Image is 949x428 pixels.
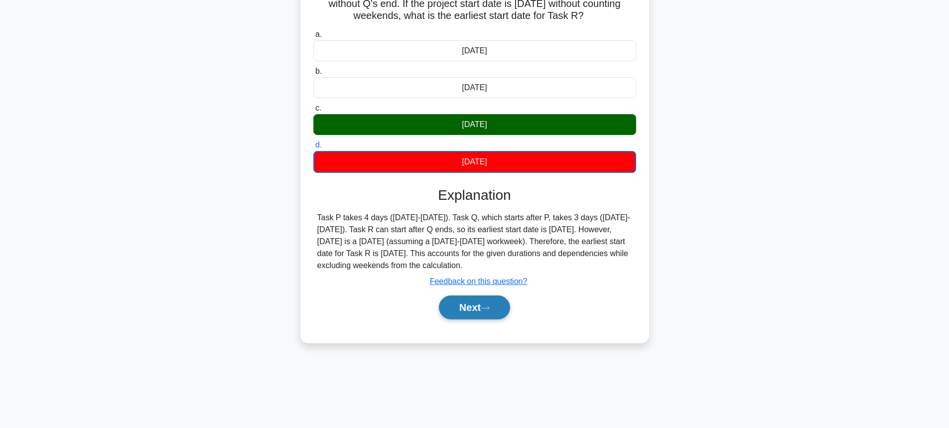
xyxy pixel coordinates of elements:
[315,141,322,149] span: d.
[319,187,630,204] h3: Explanation
[313,77,636,98] div: [DATE]
[439,295,510,319] button: Next
[315,30,322,38] span: a.
[313,151,636,173] div: [DATE]
[430,277,528,285] a: Feedback on this question?
[315,104,321,112] span: c.
[317,212,632,272] div: Task P takes 4 days ([DATE]-[DATE]). Task Q, which starts after P, takes 3 days ([DATE]-[DATE]). ...
[313,40,636,61] div: [DATE]
[315,67,322,75] span: b.
[313,114,636,135] div: [DATE]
